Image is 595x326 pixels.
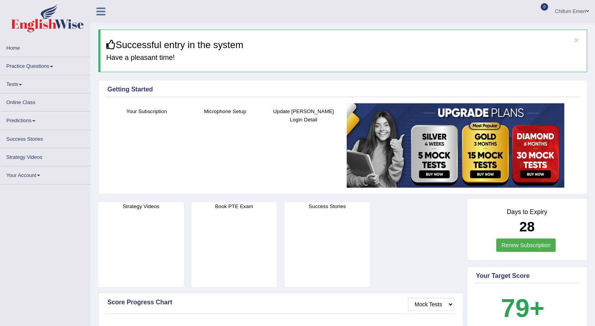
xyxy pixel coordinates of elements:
a: Home [0,39,90,54]
div: Score Progress Chart [107,298,454,307]
b: 79+ [501,294,544,322]
b: 28 [519,219,535,234]
a: Renew Subscription [496,238,556,252]
a: Your Account [0,166,90,182]
h3: Successful entry in the system [106,40,581,50]
h4: Update [PERSON_NAME] Login Detail [268,107,339,124]
a: Practice Questions [0,57,90,73]
h4: Success Stories [285,202,370,211]
div: Getting Started [107,85,578,94]
a: Success Stories [0,130,90,145]
h4: Your Subscription [111,107,182,115]
a: Online Class [0,93,90,109]
h4: Strategy Videos [98,202,184,211]
button: × [574,36,579,44]
h4: Book PTE Exam [192,202,277,211]
span: 0 [541,3,549,11]
img: small5.jpg [347,103,564,188]
h4: Microphone Setup [190,107,260,115]
h4: Have a pleasant time! [106,54,581,62]
a: Tests [0,75,90,91]
h4: Days to Expiry [476,209,578,216]
div: Your Target Score [476,271,578,281]
a: Predictions [0,112,90,127]
a: Strategy Videos [0,148,90,164]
